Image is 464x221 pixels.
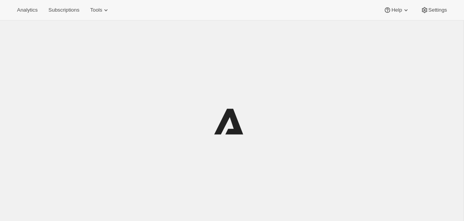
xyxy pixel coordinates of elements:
button: Tools [85,5,114,16]
span: Help [391,7,402,13]
span: Settings [428,7,447,13]
button: Analytics [12,5,42,16]
span: Tools [90,7,102,13]
button: Help [379,5,414,16]
button: Subscriptions [44,5,84,16]
span: Analytics [17,7,38,13]
button: Settings [416,5,452,16]
span: Subscriptions [48,7,79,13]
